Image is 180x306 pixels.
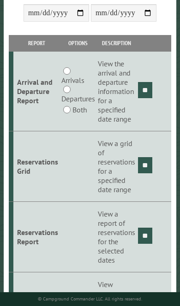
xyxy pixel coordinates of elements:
small: © Campground Commander LLC. All rights reserved. [38,296,142,302]
label: Arrivals [61,75,84,86]
th: Report [13,35,60,51]
td: View a report of reservations for the selected dates [96,202,137,272]
td: View the arrival and departure information for a specified date range [96,52,137,131]
th: Description [96,35,137,51]
label: Departures [61,93,95,104]
td: Arrival and Departure Report [13,52,60,131]
th: Options [60,35,96,51]
td: Reservations Report [13,202,60,272]
label: Both [72,104,87,115]
td: Reservations Grid [13,131,60,202]
td: View a grid of reservations for a specified date range [96,131,137,202]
